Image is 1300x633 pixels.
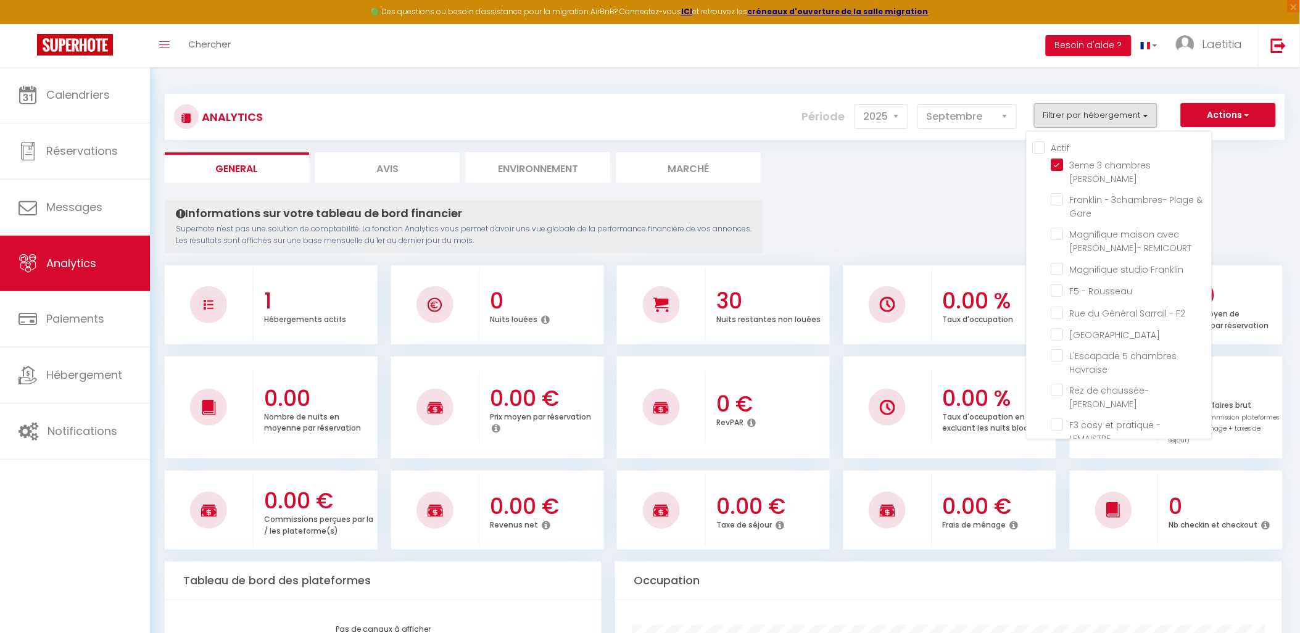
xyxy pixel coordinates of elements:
span: Hébergement [46,367,122,383]
a: Chercher [179,24,240,67]
p: Taux d'occupation en excluant les nuits bloquées [943,409,1048,434]
span: Magnifique maison avec [PERSON_NAME]- REMICOURT [1070,228,1192,254]
h3: 0.00 € [716,494,827,519]
span: Chercher [188,38,231,51]
span: [GEOGRAPHIC_DATA] [1070,329,1161,341]
p: Nombre moyen de voyageurs par réservation [1169,306,1269,331]
p: Taux d'occupation [943,312,1014,325]
span: (nuitées + commission plateformes + frais de ménage + taxes de séjour) [1169,413,1280,445]
button: Actions [1181,103,1276,128]
h3: 0.00 % [943,386,1053,412]
h3: 0.00 [1169,283,1280,308]
p: Nuits restantes non louées [716,312,821,325]
p: Hébergements actifs [264,312,346,325]
span: Rez de chaussée-[PERSON_NAME] [1070,384,1149,410]
h3: 0.00 € [943,494,1053,519]
h3: 0 € [716,391,827,417]
h3: 0.00 [264,386,375,412]
label: Période [802,103,845,130]
h4: Informations sur votre tableau de bord financier [176,207,751,220]
p: Nuits louées [491,312,538,325]
h3: 30 [716,288,827,314]
button: Ouvrir le widget de chat LiveChat [10,5,47,42]
img: NO IMAGE [880,400,895,415]
h3: 0.00 % [943,288,1053,314]
span: Paiements [46,311,104,326]
p: Taxe de séjour [716,517,772,530]
img: Super Booking [37,34,113,56]
img: NO IMAGE [204,300,213,310]
span: Laetitia [1203,36,1243,52]
li: Avis [315,152,460,183]
h3: 0.00 € [491,386,601,412]
a: créneaux d'ouverture de la salle migration [747,6,929,17]
button: Filtrer par hébergement [1034,103,1157,128]
span: Rue du Général Sarrail - F2 [1070,307,1186,320]
h3: 1 [264,288,375,314]
h3: 0.00 € [491,494,601,519]
p: RevPAR [716,415,743,428]
li: Environnement [466,152,610,183]
img: logout [1271,38,1286,53]
h3: 0 [1169,494,1280,519]
button: Besoin d'aide ? [1046,35,1132,56]
span: Analytics [46,255,96,271]
li: General [165,152,309,183]
p: Chiffre d'affaires brut [1169,397,1280,445]
span: L'Escapade 5 chambres Havraise [1070,350,1177,376]
h3: 0.00 € [264,488,375,514]
div: Occupation [615,561,1282,600]
li: Marché [616,152,761,183]
span: Réservations [46,143,118,159]
iframe: Chat [1248,577,1291,624]
h3: 0 [491,288,601,314]
h3: 0 € [1169,374,1280,400]
a: ICI [681,6,692,17]
span: Franklin - 3chambres- Plage & Gare [1070,194,1203,220]
span: Calendriers [46,87,110,102]
h3: Analytics [199,103,263,131]
a: ... Laetitia [1167,24,1258,67]
span: Notifications [48,423,117,439]
p: Nb checkin et checkout [1169,517,1258,530]
img: ... [1176,35,1194,54]
p: Revenus net [491,517,539,530]
p: Nombre de nuits en moyenne par réservation [264,409,361,434]
p: Prix moyen par réservation [491,409,592,422]
p: Frais de ménage [943,517,1006,530]
div: Tableau de bord des plateformes [165,561,602,600]
span: 3eme 3 chambres [PERSON_NAME] [1070,159,1151,185]
p: Superhote n'est pas une solution de comptabilité. La fonction Analytics vous permet d'avoir une v... [176,223,751,247]
span: Messages [46,199,102,215]
p: Commissions perçues par la / les plateforme(s) [264,511,373,536]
